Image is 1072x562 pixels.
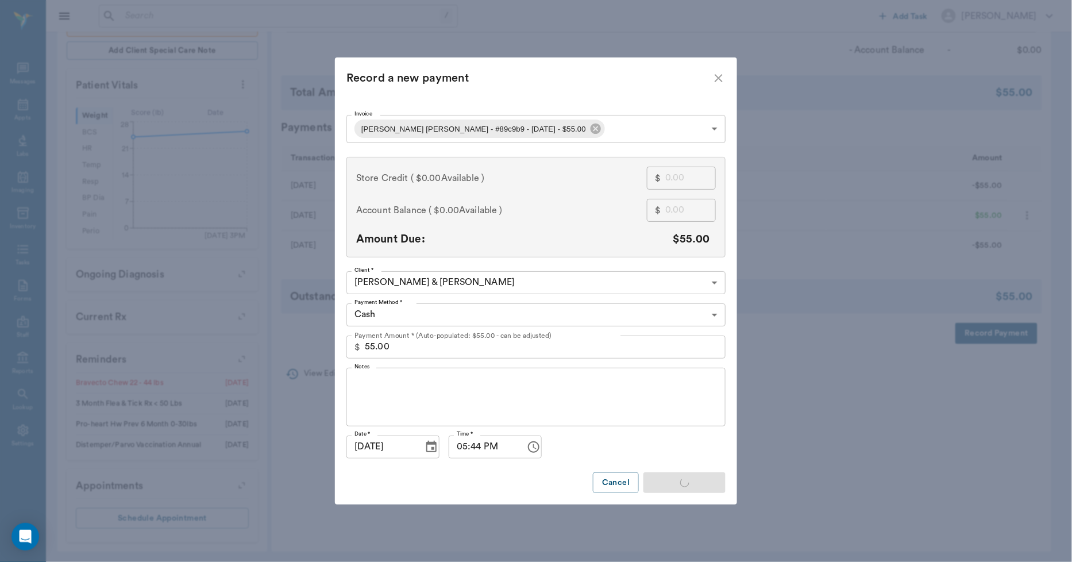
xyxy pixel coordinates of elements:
span: Account Balance ( ) [356,203,503,217]
div: Record a new payment [346,69,712,87]
p: $55.00 [673,231,710,248]
div: Cash [346,303,726,326]
label: Client * [354,266,374,274]
p: Amount Due: [356,231,425,248]
div: [PERSON_NAME] [PERSON_NAME] - #89c9b9 - [DATE] - $55.00 [354,120,605,138]
input: 0.00 [665,199,716,222]
span: $0.00 Available [434,203,498,217]
button: Choose date, selected date is Oct 10, 2025 [420,436,443,459]
div: [PERSON_NAME] & [PERSON_NAME] [346,271,726,294]
span: [PERSON_NAME] [PERSON_NAME] - #89c9b9 - [DATE] - $55.00 [354,122,593,136]
div: Open Intercom Messenger [11,523,39,551]
button: close [712,71,726,85]
label: Invoice [354,110,372,118]
input: 0.00 [365,336,726,359]
p: $ [655,203,661,217]
input: MM/DD/YYYY [346,436,415,459]
span: Store Credit ( ) [356,171,484,185]
input: 0.00 [665,167,716,190]
button: Choose time, selected time is 5:44 PM [522,436,545,459]
button: Cancel [593,472,639,494]
label: Payment Method * [354,298,403,306]
p: Payment Amount * (Auto-populated: $55.00 - can be adjusted) [354,330,552,341]
input: hh:mm aa [449,436,518,459]
label: Time * [457,430,473,438]
span: $0.00 Available [416,171,479,185]
p: $ [354,340,360,354]
p: $ [655,171,661,185]
label: Notes [354,363,370,371]
label: Date * [354,430,371,438]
